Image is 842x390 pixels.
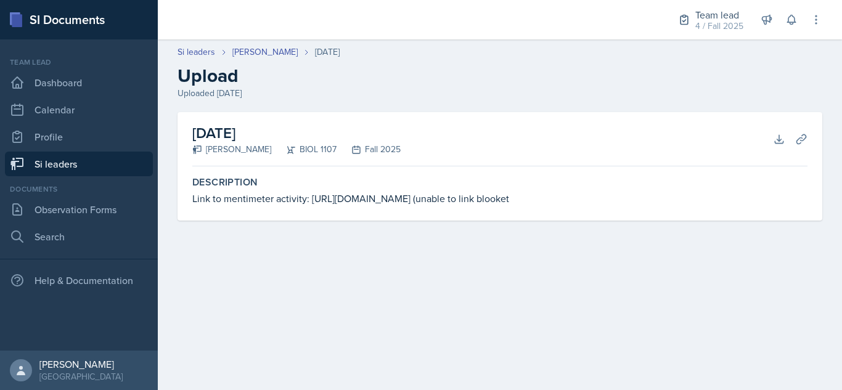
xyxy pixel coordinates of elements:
a: Search [5,224,153,249]
div: [PERSON_NAME] [39,358,123,370]
div: [GEOGRAPHIC_DATA] [39,370,123,383]
div: Help & Documentation [5,268,153,293]
div: Fall 2025 [337,143,401,156]
a: Profile [5,124,153,149]
h2: [DATE] [192,122,401,144]
div: Team lead [695,7,743,22]
div: Uploaded [DATE] [178,87,822,100]
a: [PERSON_NAME] [232,46,298,59]
div: [DATE] [315,46,340,59]
a: Observation Forms [5,197,153,222]
div: BIOL 1107 [271,143,337,156]
a: Si leaders [178,46,215,59]
div: 4 / Fall 2025 [695,20,743,33]
a: Si leaders [5,152,153,176]
label: Description [192,176,807,189]
a: Calendar [5,97,153,122]
h2: Upload [178,65,822,87]
div: [PERSON_NAME] [192,143,271,156]
div: Link to mentimeter activity: [URL][DOMAIN_NAME] (unable to link blooket [192,191,807,206]
div: Team lead [5,57,153,68]
a: Dashboard [5,70,153,95]
div: Documents [5,184,153,195]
